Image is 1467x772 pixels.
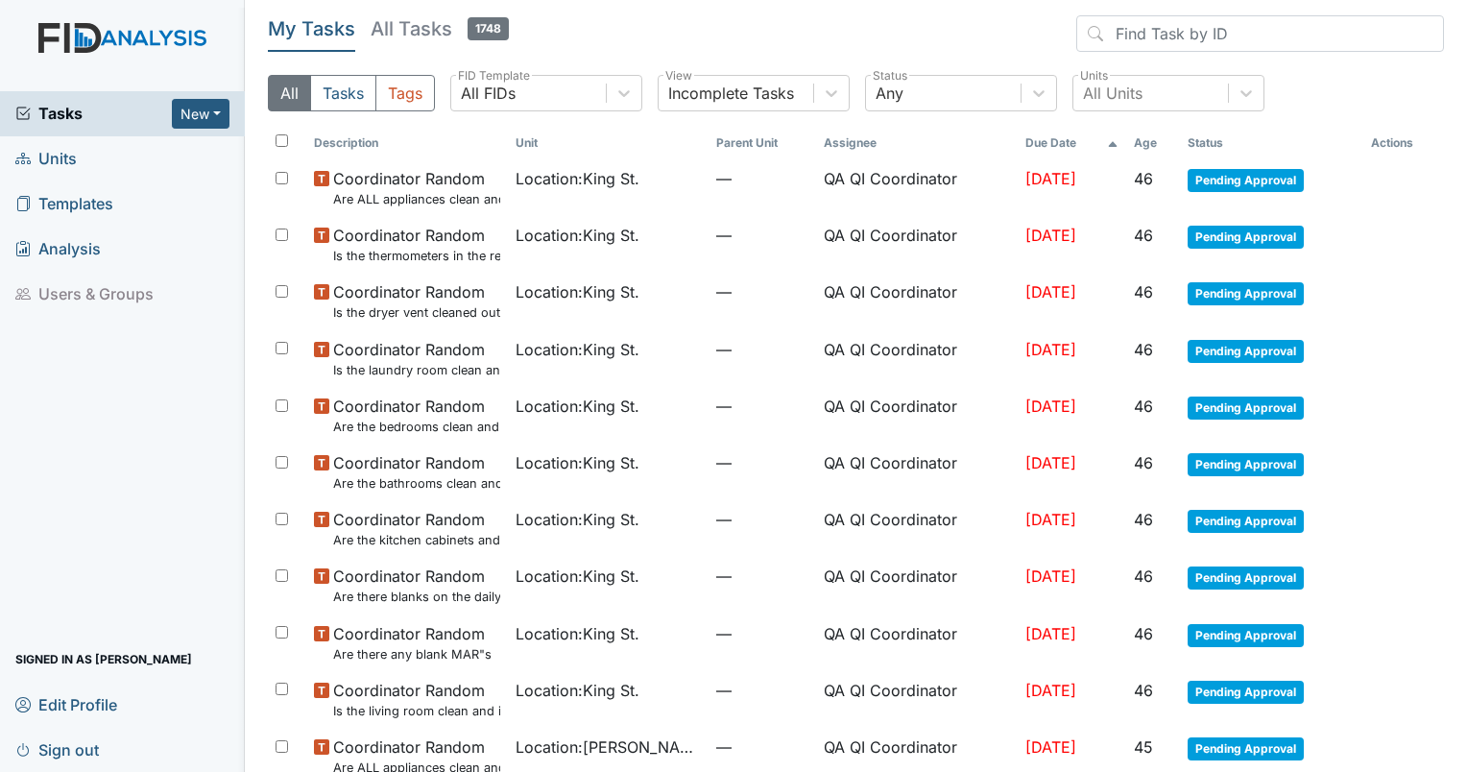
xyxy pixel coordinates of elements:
span: — [716,736,808,759]
span: Coordinator Random Are there blanks on the daily communication logs that have not been addressed ... [333,565,500,606]
th: Actions [1363,127,1444,159]
span: — [716,679,808,702]
span: Location : King St. [516,508,639,531]
small: Are the kitchen cabinets and floors clean? [333,531,500,549]
small: Are ALL appliances clean and working properly? [333,190,500,208]
span: [DATE] [1025,226,1076,245]
span: 46 [1134,624,1153,643]
span: Pending Approval [1188,624,1304,647]
td: QA QI Coordinator [816,615,1018,671]
th: Assignee [816,127,1018,159]
span: 46 [1134,397,1153,416]
span: — [716,338,808,361]
small: Are the bathrooms clean and in good repair? [333,474,500,493]
span: Pending Approval [1188,453,1304,476]
input: Toggle All Rows Selected [276,134,288,147]
button: Tasks [310,75,376,111]
span: Edit Profile [15,689,117,719]
span: Location : [PERSON_NAME] [516,736,702,759]
span: [DATE] [1025,397,1076,416]
span: [DATE] [1025,737,1076,757]
span: Location : King St. [516,679,639,702]
td: QA QI Coordinator [816,500,1018,557]
span: Coordinator Random Is the thermometers in the refrigerator reading between 34 degrees and 40 degr... [333,224,500,265]
span: [DATE] [1025,567,1076,586]
td: QA QI Coordinator [816,557,1018,614]
div: Incomplete Tasks [668,82,794,105]
span: Signed in as [PERSON_NAME] [15,644,192,674]
span: 46 [1134,169,1153,188]
span: 45 [1134,737,1153,757]
span: 46 [1134,567,1153,586]
span: Pending Approval [1188,340,1304,363]
th: Toggle SortBy [508,127,709,159]
span: Coordinator Random Is the laundry room clean and in good repair? [333,338,500,379]
span: Pending Approval [1188,282,1304,305]
span: [DATE] [1025,282,1076,302]
td: QA QI Coordinator [816,216,1018,273]
small: Is the thermometers in the refrigerator reading between 34 degrees and 40 degrees? [333,247,500,265]
span: Templates [15,189,113,219]
span: [DATE] [1025,453,1076,472]
button: All [268,75,311,111]
span: Location : King St. [516,280,639,303]
th: Toggle SortBy [1126,127,1180,159]
small: Is the dryer vent cleaned out? [333,303,500,322]
span: [DATE] [1025,624,1076,643]
span: Location : King St. [516,167,639,190]
th: Toggle SortBy [306,127,508,159]
td: QA QI Coordinator [816,330,1018,387]
span: Location : King St. [516,224,639,247]
small: Are the bedrooms clean and in good repair? [333,418,500,436]
span: Coordinator Random Are ALL appliances clean and working properly? [333,167,500,208]
span: — [716,224,808,247]
div: All Units [1083,82,1142,105]
span: Coordinator Random Are the bedrooms clean and in good repair? [333,395,500,436]
span: Pending Approval [1188,681,1304,704]
span: [DATE] [1025,510,1076,529]
span: 46 [1134,681,1153,700]
button: New [172,99,229,129]
span: Pending Approval [1188,397,1304,420]
span: [DATE] [1025,681,1076,700]
span: — [716,451,808,474]
span: — [716,508,808,531]
span: Coordinator Random Are the kitchen cabinets and floors clean? [333,508,500,549]
a: Tasks [15,102,172,125]
span: [DATE] [1025,169,1076,188]
span: 46 [1134,340,1153,359]
th: Toggle SortBy [709,127,816,159]
input: Find Task by ID [1076,15,1444,52]
button: Tags [375,75,435,111]
td: QA QI Coordinator [816,444,1018,500]
span: 46 [1134,282,1153,302]
td: QA QI Coordinator [816,159,1018,216]
span: Sign out [15,735,99,764]
span: Pending Approval [1188,510,1304,533]
small: Are there blanks on the daily communication logs that have not been addressed by managers? [333,588,500,606]
span: [DATE] [1025,340,1076,359]
span: 1748 [468,17,509,40]
small: Is the laundry room clean and in good repair? [333,361,500,379]
th: Toggle SortBy [1018,127,1126,159]
span: Units [15,144,77,174]
td: QA QI Coordinator [816,273,1018,329]
div: Any [876,82,903,105]
h5: All Tasks [371,15,509,42]
span: — [716,280,808,303]
span: — [716,395,808,418]
span: Coordinator Random Is the living room clean and in good repair? [333,679,500,720]
span: Pending Approval [1188,737,1304,760]
span: Coordinator Random Are there any blank MAR"s [333,622,492,663]
span: — [716,622,808,645]
span: Analysis [15,234,101,264]
td: QA QI Coordinator [816,671,1018,728]
small: Is the living room clean and in good repair? [333,702,500,720]
span: — [716,167,808,190]
span: 46 [1134,226,1153,245]
td: QA QI Coordinator [816,387,1018,444]
span: Location : King St. [516,622,639,645]
span: Pending Approval [1188,567,1304,590]
span: Coordinator Random Is the dryer vent cleaned out? [333,280,500,322]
